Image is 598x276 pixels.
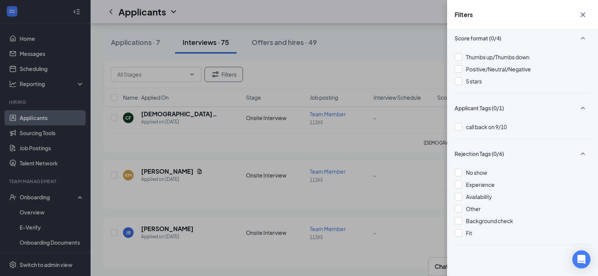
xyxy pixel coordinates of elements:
[466,78,482,85] span: 5 stars
[572,250,590,268] div: Open Intercom Messenger
[466,66,531,72] span: Positive/Neutral/Negative
[575,146,590,161] button: SmallChevronUp
[466,193,492,200] span: Availability
[578,149,587,158] svg: SmallChevronUp
[455,150,504,157] span: Rejection Tags (0/6)
[578,103,587,113] svg: SmallChevronUp
[466,205,481,212] span: Other
[466,169,487,176] span: No show
[575,31,590,45] button: SmallChevronUp
[578,10,587,19] svg: Cross
[466,181,495,188] span: Experience
[466,123,507,130] span: call back on 9/10
[466,54,529,60] span: Thumbs up/Thumbs down
[575,8,590,22] button: Cross
[466,230,472,236] span: Fit
[578,34,587,43] svg: SmallChevronUp
[466,217,513,224] span: Background check
[455,104,504,112] span: Applicant Tags (0/1)
[455,11,473,19] h5: Filters
[455,34,501,42] span: Score format (0/4)
[575,101,590,115] button: SmallChevronUp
